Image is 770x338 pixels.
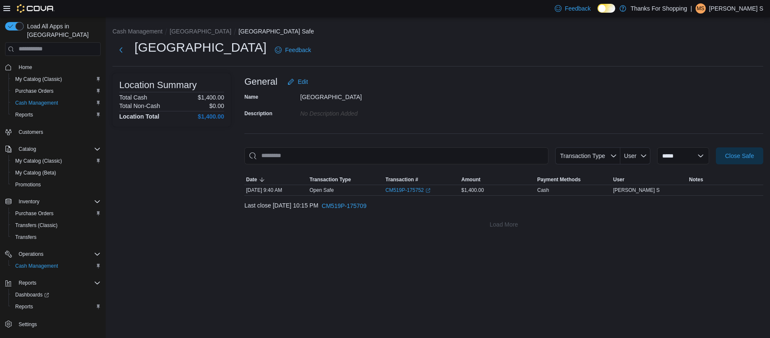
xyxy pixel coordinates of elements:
[2,196,104,208] button: Inventory
[12,232,40,242] a: Transfers
[537,187,549,194] div: Cash
[15,278,40,288] button: Reports
[12,98,61,108] a: Cash Management
[12,156,66,166] a: My Catalog (Classic)
[244,94,258,100] label: Name
[244,185,308,195] div: [DATE] 9:40 AM
[620,147,650,164] button: User
[8,260,104,272] button: Cash Management
[12,302,36,312] a: Reports
[2,318,104,330] button: Settings
[560,152,605,159] span: Transaction Type
[8,155,104,167] button: My Catalog (Classic)
[537,176,581,183] span: Payment Methods
[19,321,37,328] span: Settings
[2,143,104,155] button: Catalog
[8,231,104,243] button: Transfers
[12,290,101,300] span: Dashboards
[697,3,704,14] span: MS
[19,146,36,152] span: Catalog
[244,216,763,233] button: Load More
[12,208,57,219] a: Purchase Orders
[691,3,692,14] p: |
[209,103,224,109] p: $0.00
[15,62,101,72] span: Home
[613,187,660,194] span: [PERSON_NAME] S
[12,86,101,96] span: Purchase Orders
[15,319,40,330] a: Settings
[689,176,703,183] span: Notes
[15,222,58,229] span: Transfers (Classic)
[134,39,266,56] h1: [GEOGRAPHIC_DATA]
[310,187,334,194] p: Open Safe
[15,127,101,137] span: Customers
[2,248,104,260] button: Operations
[624,152,637,159] span: User
[24,22,101,39] span: Load All Apps in [GEOGRAPHIC_DATA]
[238,28,314,35] button: [GEOGRAPHIC_DATA] Safe
[490,220,518,229] span: Load More
[15,144,39,154] button: Catalog
[300,107,414,117] div: No Description added
[285,46,311,54] span: Feedback
[298,78,308,86] span: Edit
[2,277,104,289] button: Reports
[112,27,763,37] nav: An example of EuiBreadcrumbs
[15,62,36,72] a: Home
[15,263,58,269] span: Cash Management
[19,198,39,205] span: Inventory
[425,188,430,193] svg: External link
[12,110,36,120] a: Reports
[2,126,104,138] button: Customers
[112,28,162,35] button: Cash Management
[15,210,54,217] span: Purchase Orders
[15,76,62,83] span: My Catalog (Classic)
[8,85,104,97] button: Purchase Orders
[8,109,104,121] button: Reports
[19,64,32,71] span: Home
[12,220,61,230] a: Transfers (Classic)
[12,180,101,190] span: Promotions
[716,147,763,164] button: Close Safe
[15,278,101,288] span: Reports
[8,219,104,231] button: Transfers (Classic)
[8,167,104,179] button: My Catalog (Beta)
[15,234,36,241] span: Transfers
[15,169,56,176] span: My Catalog (Beta)
[8,289,104,301] a: Dashboards
[318,197,370,214] button: CM519P-175709
[271,42,314,58] a: Feedback
[15,303,33,310] span: Reports
[17,4,55,13] img: Cova
[12,156,101,166] span: My Catalog (Classic)
[2,61,104,73] button: Home
[461,176,480,183] span: Amount
[15,291,49,298] span: Dashboards
[19,129,43,136] span: Customers
[12,261,101,271] span: Cash Management
[8,208,104,219] button: Purchase Orders
[15,144,101,154] span: Catalog
[461,187,484,194] span: $1,400.00
[15,100,58,106] span: Cash Management
[565,4,591,13] span: Feedback
[8,97,104,109] button: Cash Management
[12,290,52,300] a: Dashboards
[322,202,367,210] span: CM519P-175709
[308,175,384,185] button: Transaction Type
[15,249,101,259] span: Operations
[15,158,62,164] span: My Catalog (Classic)
[386,176,418,183] span: Transaction #
[15,88,54,94] span: Purchase Orders
[597,4,615,13] input: Dark Mode
[8,179,104,191] button: Promotions
[300,90,414,100] div: [GEOGRAPHIC_DATA]
[119,94,147,101] h6: Total Cash
[688,175,764,185] button: Notes
[244,197,763,214] div: Last close [DATE] 10:15 PM
[284,73,311,90] button: Edit
[384,175,460,185] button: Transaction #
[536,175,612,185] button: Payment Methods
[613,176,625,183] span: User
[170,28,231,35] button: [GEOGRAPHIC_DATA]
